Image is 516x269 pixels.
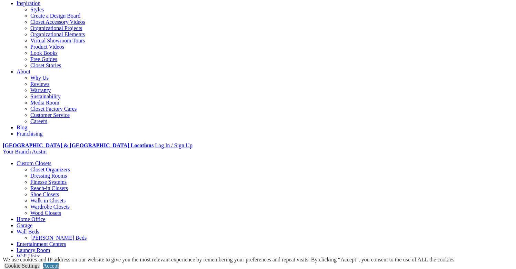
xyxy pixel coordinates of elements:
[30,167,70,172] a: Closet Organizers
[30,204,70,210] a: Wardrobe Closets
[17,216,46,222] a: Home Office
[30,112,70,118] a: Customer Service
[30,198,66,203] a: Walk-in Closets
[30,81,49,87] a: Reviews
[30,19,85,25] a: Closet Accessory Videos
[30,93,61,99] a: Sustainability
[30,75,49,81] a: Why Us
[4,263,40,269] a: Cookie Settings
[30,235,87,241] a: [PERSON_NAME] Beds
[43,263,59,269] a: Accept
[3,142,153,148] a: [GEOGRAPHIC_DATA] & [GEOGRAPHIC_DATA] Locations
[30,38,85,43] a: Virtual Showroom Tours
[30,25,82,31] a: Organizational Projects
[17,131,43,137] a: Franchising
[30,31,85,37] a: Organizational Elements
[30,191,59,197] a: Shoe Closets
[17,247,50,253] a: Laundry Room
[30,173,67,179] a: Dressing Rooms
[30,50,58,56] a: Look Books
[17,160,51,166] a: Custom Closets
[3,257,456,263] div: We use cookies and IP address on our website to give you the most relevant experience by remember...
[17,222,32,228] a: Garage
[17,253,40,259] a: Wall Units
[17,124,27,130] a: Blog
[30,179,67,185] a: Finesse Systems
[3,149,31,155] span: Your Branch
[30,62,61,68] a: Closet Stories
[30,44,64,50] a: Product Videos
[17,0,40,6] a: Inspiration
[30,210,61,216] a: Wood Closets
[30,106,77,112] a: Closet Factory Cares
[155,142,192,148] a: Log In / Sign Up
[17,241,66,247] a: Entertainment Centers
[30,185,68,191] a: Reach-in Closets
[32,149,47,155] span: Austin
[17,69,30,74] a: About
[30,87,51,93] a: Warranty
[30,56,57,62] a: Free Guides
[3,149,47,155] a: Your Branch Austin
[30,100,59,106] a: Media Room
[30,7,44,12] a: Styles
[30,13,80,19] a: Create a Design Board
[17,229,39,235] a: Wall Beds
[30,118,47,124] a: Careers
